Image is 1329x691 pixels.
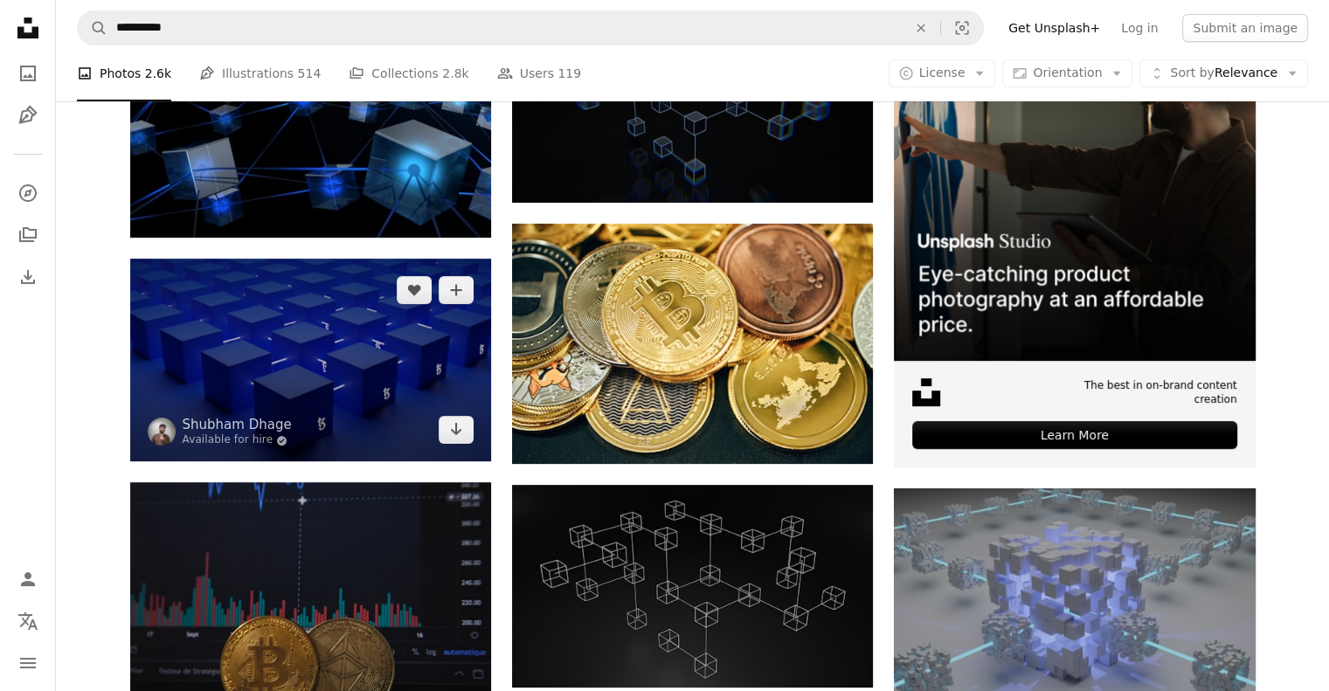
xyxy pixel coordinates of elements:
a: Collections [10,218,45,252]
a: a pile of gold and silver bitcoins [512,335,873,351]
a: Home — Unsplash [10,10,45,49]
a: Photos [10,56,45,91]
button: Add to Collection [439,276,474,304]
button: Clear [902,11,940,45]
img: a computer generated image of a cube surrounded by smaller cubes [894,488,1255,691]
a: a group of blue cubes with numbers on them [130,352,491,368]
span: Relevance [1170,65,1277,82]
a: Download History [10,259,45,294]
a: Illustrations [10,98,45,133]
button: License [889,59,996,87]
span: 2.8k [442,64,468,83]
a: Get Unsplash+ [998,14,1111,42]
span: The best in on-brand content creation [1038,378,1236,408]
span: 119 [557,64,581,83]
a: Log in [1111,14,1168,42]
button: Menu [10,646,45,681]
a: a group of cubes that are on a black surface [512,93,873,108]
span: License [919,66,966,79]
a: Users 119 [497,45,581,101]
img: a group of blue cubes with numbers on them [130,259,491,461]
a: a computer generated image of a cube surrounded by smaller cubes [894,582,1255,598]
button: Language [10,604,45,639]
button: Like [397,276,432,304]
img: a black and white photo of a bunch of cubes [512,485,873,688]
button: Sort byRelevance [1139,59,1308,87]
span: Sort by [1170,66,1214,79]
a: Explore [10,176,45,211]
a: a black and white photo of a bunch of cubes [512,578,873,594]
span: Orientation [1033,66,1102,79]
button: Submit an image [1182,14,1308,42]
a: A concept showing a network of interconnected blocks of data depicting a cryptocurrency blockchai... [130,110,491,126]
a: Available for hire [183,433,292,447]
img: a pile of gold and silver bitcoins [512,224,873,464]
span: 514 [298,64,322,83]
a: Log in / Sign up [10,562,45,597]
a: Collections 2.8k [349,45,468,101]
button: Visual search [941,11,983,45]
a: blue and red line illustration [130,605,491,621]
div: Learn More [912,421,1236,449]
a: Shubham Dhage [183,416,292,433]
button: Search Unsplash [78,11,107,45]
img: Go to Shubham Dhage's profile [148,418,176,446]
button: Orientation [1002,59,1132,87]
a: Download [439,416,474,444]
form: Find visuals sitewide [77,10,984,45]
a: Illustrations 514 [199,45,321,101]
img: file-1631678316303-ed18b8b5cb9cimage [912,378,940,406]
